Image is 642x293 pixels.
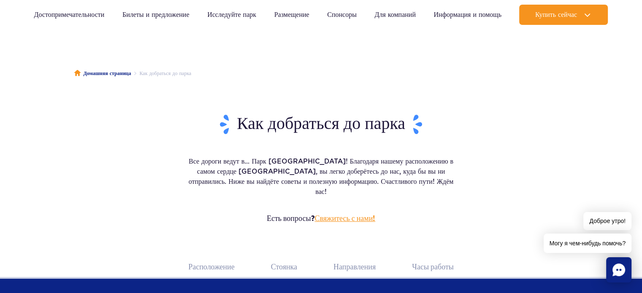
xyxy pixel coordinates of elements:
a: Размещение [274,5,309,25]
a: Информация и помощь [433,5,501,25]
font: Билеты и предложение [122,11,190,19]
button: Купить сейчас [519,5,608,25]
font: Размещение [274,11,309,19]
a: Исследуйте парк [207,5,256,25]
a: Домашняя страница [74,69,131,78]
a: Для компаний [374,5,415,25]
font: Могу я чем-нибудь помочь? [550,240,626,247]
font: Как добраться до парка [139,70,191,76]
a: Свяжитесь с нами! [314,214,375,223]
a: Достопримечательности [34,5,105,25]
font: Направления [333,262,376,272]
a: Билеты и предложение [122,5,190,25]
font: Домашняя страница [84,70,131,76]
font: Стоянка [271,262,297,272]
a: Спонсоры [327,5,357,25]
a: Часы работы [412,255,454,279]
a: Стоянка [271,255,297,279]
font: Расположение [188,262,234,272]
font: Все дороги ведут в... Парк [GEOGRAPHIC_DATA]! Благодаря нашему расположению в самом сердце [GEOGR... [189,157,454,196]
a: Расположение [188,255,234,279]
a: Направления [333,255,376,279]
font: Как добраться до парка [237,113,405,134]
font: Информация и помощь [433,11,501,19]
font: Часы работы [412,262,454,272]
div: Чат [606,257,631,282]
font: Исследуйте парк [207,11,256,19]
font: Есть вопросы? [267,214,315,223]
font: Для компаний [374,11,415,19]
font: Спонсоры [327,11,357,19]
font: Достопримечательности [34,11,105,19]
font: Доброе утро! [589,218,626,224]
